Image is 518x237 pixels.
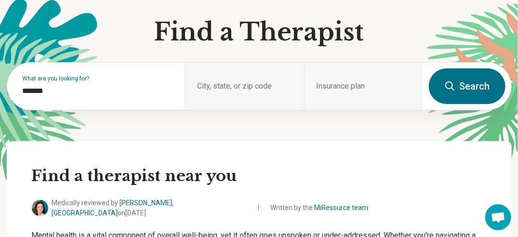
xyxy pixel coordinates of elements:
h1: Find a Therapist [7,18,512,47]
h2: Find a therapist near you [32,166,487,186]
a: MiResource team [314,204,368,211]
label: What are you looking for? [23,76,174,81]
a: [PERSON_NAME], [GEOGRAPHIC_DATA] [52,199,174,217]
button: Search [429,68,505,104]
span: on [DATE] [118,209,146,217]
span: Written by the [270,203,368,213]
div: Open chat [485,204,511,230]
span: Medically reviewed by [52,198,249,218]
